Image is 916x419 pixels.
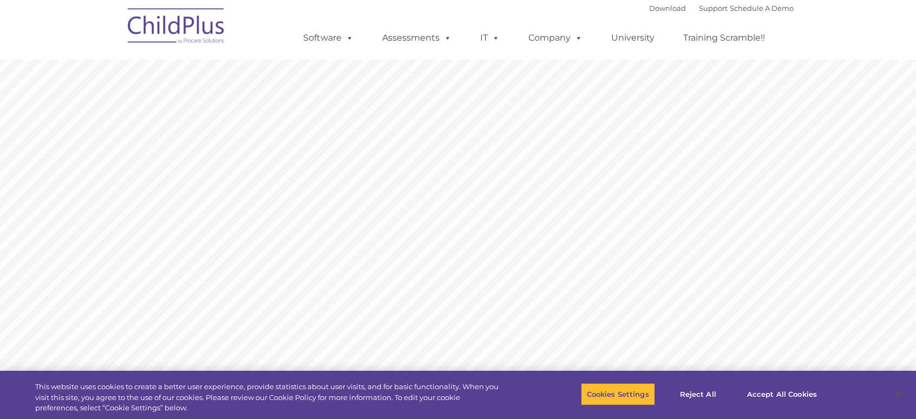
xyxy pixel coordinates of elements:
font: | [649,4,794,12]
a: Download [649,4,686,12]
img: ChildPlus by Procare Solutions [122,1,231,55]
a: Software [292,27,364,49]
a: Training Scramble!! [672,27,776,49]
button: Reject All [664,383,732,405]
button: Cookies Settings [581,383,655,405]
a: Company [518,27,593,49]
a: IT [469,27,511,49]
div: This website uses cookies to create a better user experience, provide statistics about user visit... [35,382,504,414]
button: Accept All Cookies [741,383,823,405]
a: Assessments [371,27,462,49]
a: Schedule A Demo [730,4,794,12]
a: Support [699,4,728,12]
a: University [600,27,665,49]
button: Close [887,382,911,406]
